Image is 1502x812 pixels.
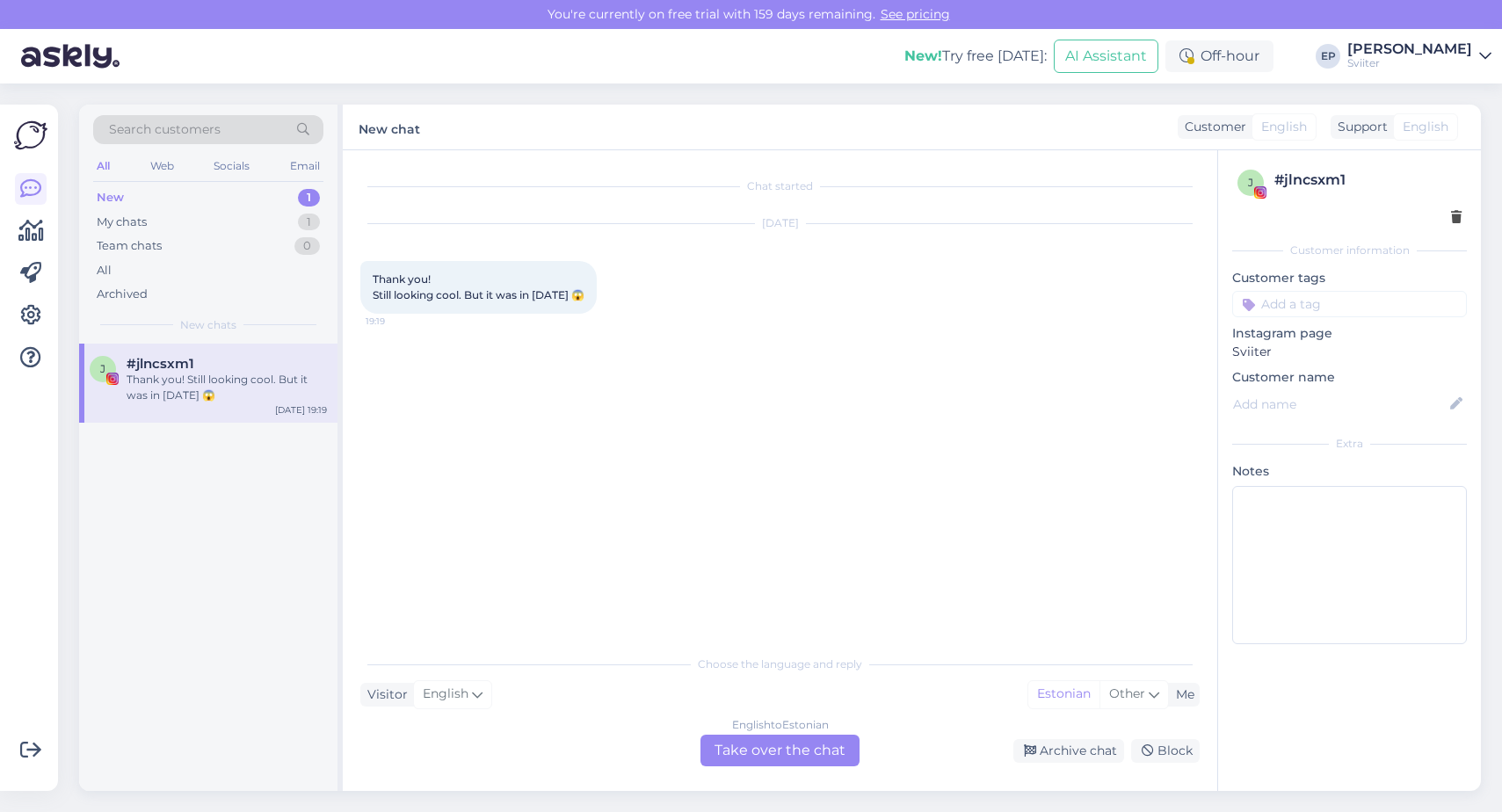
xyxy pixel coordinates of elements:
[1232,368,1467,387] p: Customer name
[1331,118,1388,136] div: Support
[97,237,162,255] div: Team chats
[100,362,105,375] span: j
[1347,42,1472,56] div: [PERSON_NAME]
[1248,176,1253,189] span: j
[127,372,327,403] div: Thank you! Still looking cool. But it was in [DATE] 😱
[287,155,323,178] div: Email
[298,214,320,231] div: 1
[147,155,178,178] div: Web
[294,237,320,255] div: 0
[1316,44,1340,69] div: EP
[1232,291,1467,317] input: Add a tag
[1232,343,1467,361] p: Sviiter
[700,735,860,766] div: Take over the chat
[1232,269,1467,287] p: Customer tags
[1054,40,1158,73] button: AI Assistant
[1028,681,1099,707] div: Estonian
[97,286,148,303] div: Archived
[180,317,236,333] span: New chats
[373,272,584,301] span: Thank you! Still looking cool. But it was in [DATE] 😱
[366,315,432,328] span: 19:19
[275,403,327,417] div: [DATE] 19:19
[1232,324,1467,343] p: Instagram page
[1165,40,1273,72] div: Off-hour
[1274,170,1462,191] div: # jlncsxm1
[423,685,468,704] span: English
[904,46,1047,67] div: Try free [DATE]:
[1347,42,1491,70] a: [PERSON_NAME]Sviiter
[109,120,221,139] span: Search customers
[97,189,124,207] div: New
[1403,118,1448,136] span: English
[298,189,320,207] div: 1
[360,178,1200,194] div: Chat started
[1232,436,1467,452] div: Extra
[732,717,829,733] div: English to Estonian
[93,155,113,178] div: All
[210,155,253,178] div: Socials
[360,656,1200,672] div: Choose the language and reply
[1178,118,1246,136] div: Customer
[875,6,955,22] a: See pricing
[904,47,942,64] b: New!
[1347,56,1472,70] div: Sviiter
[97,262,112,279] div: All
[1169,685,1194,704] div: Me
[97,214,147,231] div: My chats
[1131,739,1200,763] div: Block
[1109,685,1145,701] span: Other
[1261,118,1307,136] span: English
[1232,462,1467,481] p: Notes
[127,356,194,372] span: #jlncsxm1
[359,115,420,139] label: New chat
[360,685,408,704] div: Visitor
[1232,243,1467,258] div: Customer information
[360,215,1200,231] div: [DATE]
[1013,739,1124,763] div: Archive chat
[1233,395,1447,414] input: Add name
[14,119,47,152] img: Askly Logo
